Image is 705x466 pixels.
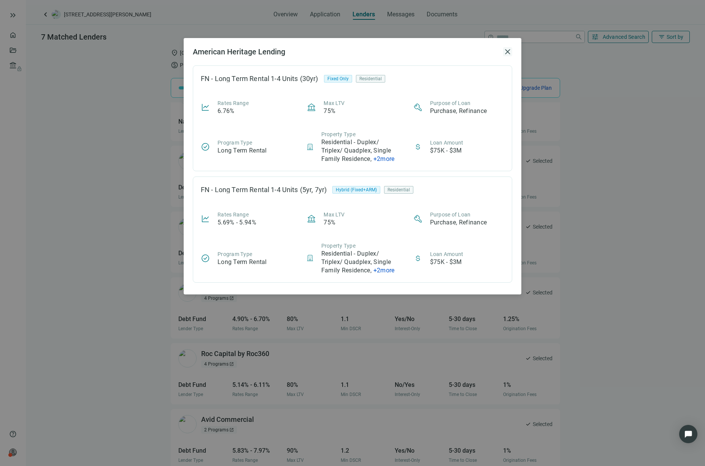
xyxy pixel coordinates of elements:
[430,218,487,227] article: Purchase, Refinance
[430,258,462,266] article: $75K - $3M
[430,146,462,155] article: $75K - $3M
[298,73,324,84] div: (30yr)
[218,100,249,106] span: Rates Range
[430,100,471,106] span: Purpose of Loan
[430,251,464,257] span: Loan Amount
[193,47,500,56] h2: American Heritage Lending
[336,186,377,194] span: Hybrid (Fixed+ARM)
[201,75,298,83] div: FN - Long Term Rental 1-4 Units
[324,107,335,115] article: 75%
[327,75,349,83] span: Fixed Only
[218,251,252,257] span: Program Type
[321,250,391,274] span: Residential - Duplex/ Triplex/ Quadplex, Single Family Residence ,
[679,425,697,443] div: Open Intercom Messenger
[373,267,395,274] span: + 2 more
[298,184,333,195] div: (5yr, 7yr)
[503,47,512,56] button: close
[218,258,267,266] article: Long Term Rental
[321,138,391,162] span: Residential - Duplex/ Triplex/ Quadplex, Single Family Residence ,
[430,212,471,218] span: Purpose of Loan
[218,107,235,115] article: 6.76%
[430,107,487,115] article: Purchase, Refinance
[324,212,345,218] span: Max LTV
[321,131,356,137] span: Property Type
[201,186,298,194] div: FN - Long Term Rental 1-4 Units
[218,218,256,227] article: 5.69% - 5.94%
[384,186,413,194] div: Residential
[430,140,464,146] span: Loan Amount
[218,146,267,155] article: Long Term Rental
[324,218,335,227] article: 75%
[321,243,356,249] span: Property Type
[324,100,345,106] span: Max LTV
[218,212,249,218] span: Rates Range
[356,75,385,83] div: Residential
[218,140,252,146] span: Program Type
[373,155,395,162] span: + 2 more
